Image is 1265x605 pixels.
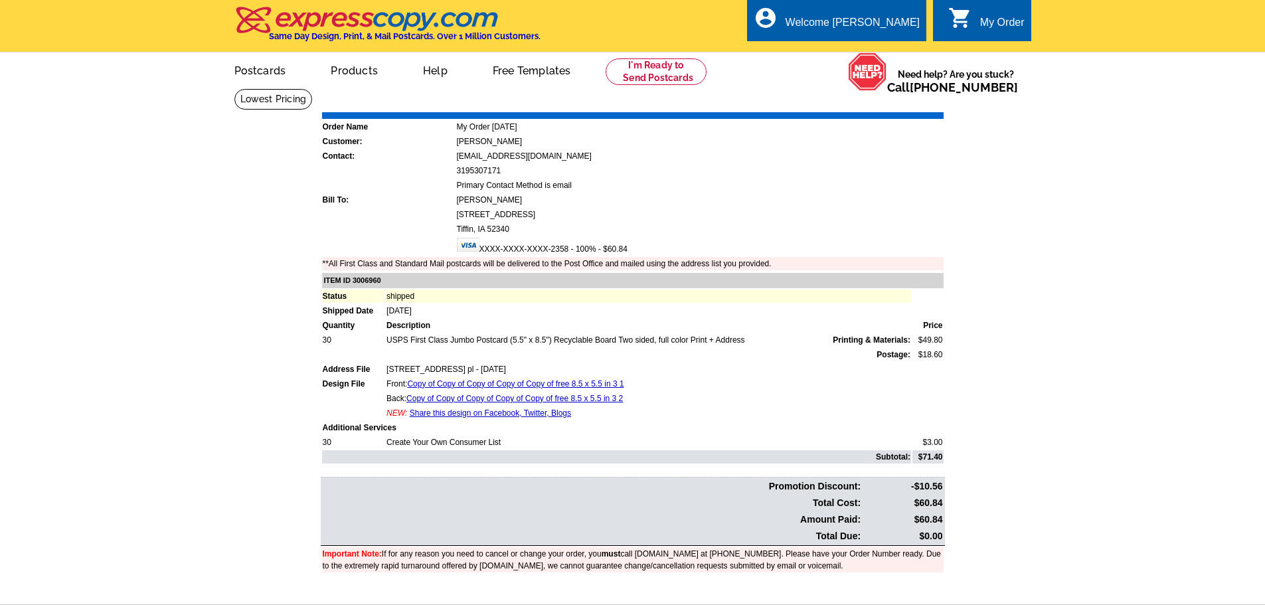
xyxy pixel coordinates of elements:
td: [PERSON_NAME] [456,135,944,148]
img: visa.gif [457,238,479,252]
td: Shipped Date [322,304,385,317]
td: My Order [DATE] [456,120,944,133]
td: Subtotal: [322,450,911,464]
td: Contact: [322,149,455,163]
td: Design File [322,377,385,390]
h4: Same Day Design, Print, & Mail Postcards. Over 1 Million Customers. [269,31,541,41]
div: My Order [980,17,1025,35]
td: **All First Class and Standard Mail postcards will be delivered to the Post Office and mailed usi... [322,257,944,270]
td: Address File [322,363,385,376]
td: USPS First Class Jumbo Postcard (5.5" x 8.5") Recyclable Board Two sided, full color Print + Address [386,333,911,347]
td: [STREET_ADDRESS] [456,208,944,221]
strong: Postage: [877,350,910,359]
td: $60.84 [863,495,943,511]
td: Bill To: [322,193,455,207]
td: Customer: [322,135,455,148]
td: Amount Paid: [322,512,862,527]
span: NEW: [386,408,407,418]
a: Products [309,54,399,85]
td: Front: [386,377,911,390]
span: Need help? Are you stuck? [887,68,1025,94]
td: shipped [386,290,911,303]
font: Important Note: [323,549,382,559]
td: Order Name [322,120,455,133]
td: 30 [322,436,385,449]
i: shopping_cart [948,6,972,30]
td: $49.80 [912,333,944,347]
td: Price [912,319,944,332]
td: Description [386,319,911,332]
a: Copy of Copy of Copy of Copy of Copy of free 8.5 x 5.5 in 3 1 [407,379,624,389]
td: [DATE] [386,304,911,317]
span: Printing & Materials: [833,334,910,346]
a: shopping_cart My Order [948,15,1025,31]
td: If for any reason you need to cancel or change your order, you call [DOMAIN_NAME] at [PHONE_NUMBE... [322,547,944,572]
td: $0.00 [863,529,943,544]
td: 3195307171 [456,164,944,177]
a: Copy of Copy of Copy of Copy of Copy of free 8.5 x 5.5 in 3 2 [406,394,623,403]
a: Same Day Design, Print, & Mail Postcards. Over 1 Million Customers. [234,16,541,41]
div: Welcome [PERSON_NAME] [786,17,920,35]
td: XXXX-XXXX-XXXX-2358 - 100% - $60.84 [456,237,944,256]
td: Primary Contact Method is email [456,179,944,192]
b: must [602,549,621,559]
a: Share this design on Facebook, Twitter, Blogs [410,408,571,418]
td: 30 [322,333,385,347]
td: Back: [386,392,911,405]
td: -$10.56 [863,479,943,494]
td: $3.00 [912,436,944,449]
a: Free Templates [471,54,592,85]
td: Total Due: [322,529,862,544]
img: help [848,52,887,91]
td: $71.40 [912,450,944,464]
td: $60.84 [863,512,943,527]
td: Status [322,290,385,303]
td: Additional Services [322,421,944,434]
i: account_circle [754,6,778,30]
a: [PHONE_NUMBER] [910,80,1018,94]
a: Postcards [213,54,307,85]
td: [EMAIL_ADDRESS][DOMAIN_NAME] [456,149,944,163]
td: Promotion Discount: [322,479,862,494]
td: ITEM ID 3006960 [322,273,944,288]
td: Tiffin, IA 52340 [456,222,944,236]
td: Create Your Own Consumer List [386,436,911,449]
td: [STREET_ADDRESS] pl - [DATE] [386,363,911,376]
td: [PERSON_NAME] [456,193,944,207]
span: Call [887,80,1018,94]
td: $18.60 [912,348,944,361]
td: Quantity [322,319,385,332]
a: Help [402,54,469,85]
td: Total Cost: [322,495,862,511]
